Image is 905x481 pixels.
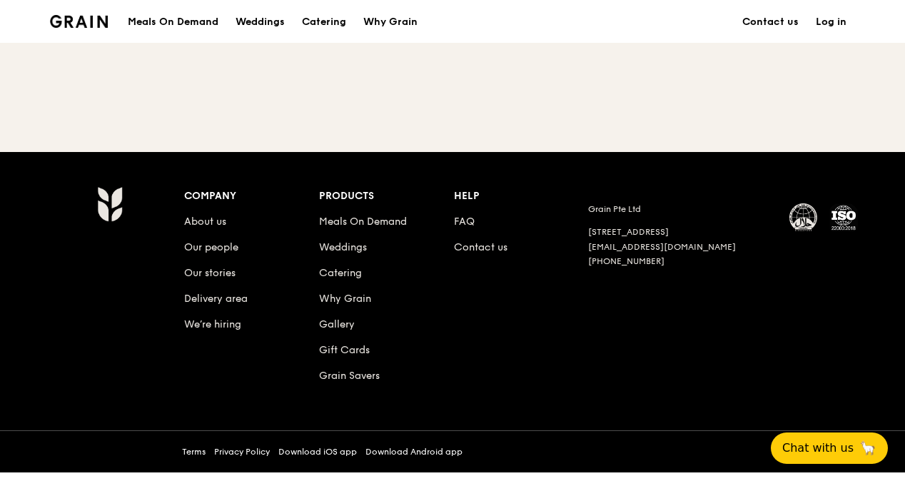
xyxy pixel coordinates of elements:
[319,318,355,330] a: Gallery
[734,1,807,44] a: Contact us
[278,446,357,457] a: Download iOS app
[214,446,270,457] a: Privacy Policy
[355,1,426,44] a: Why Grain
[588,242,736,252] a: [EMAIL_ADDRESS][DOMAIN_NAME]
[184,293,248,305] a: Delivery area
[807,1,855,44] a: Log in
[454,216,475,228] a: FAQ
[363,1,418,44] div: Why Grain
[789,203,818,232] img: MUIS Halal Certified
[184,241,238,253] a: Our people
[50,15,108,28] img: Grain
[829,203,858,232] img: ISO Certified
[588,226,772,238] div: [STREET_ADDRESS]
[319,370,380,382] a: Grain Savers
[319,216,407,228] a: Meals On Demand
[119,15,227,29] a: Meals On Demand
[859,440,876,457] span: 🦙
[293,1,355,44] a: Catering
[454,241,507,253] a: Contact us
[319,186,454,206] div: Products
[97,186,122,222] img: Grain
[454,186,589,206] div: Help
[227,1,293,44] a: Weddings
[771,432,888,464] button: Chat with us🦙
[184,186,319,206] div: Company
[184,216,226,228] a: About us
[184,318,241,330] a: We’re hiring
[319,267,362,279] a: Catering
[319,241,367,253] a: Weddings
[128,15,218,29] h1: Meals On Demand
[588,203,772,215] div: Grain Pte Ltd
[365,446,462,457] a: Download Android app
[302,1,346,44] div: Catering
[319,293,371,305] a: Why Grain
[182,446,206,457] a: Terms
[184,267,236,279] a: Our stories
[588,256,664,266] a: [PHONE_NUMBER]
[782,440,854,457] span: Chat with us
[236,1,285,44] div: Weddings
[319,344,370,356] a: Gift Cards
